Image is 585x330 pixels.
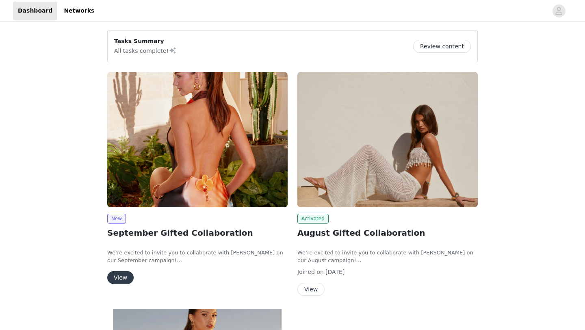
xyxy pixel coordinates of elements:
[297,72,478,207] img: Peppermayo AUS
[297,249,478,265] p: We’re excited to invite you to collaborate with [PERSON_NAME] on our August campaign!
[107,72,288,207] img: Peppermayo AUS
[297,227,478,239] h2: August Gifted Collaboration
[107,214,126,224] span: New
[325,269,344,275] span: [DATE]
[107,275,134,281] a: View
[413,40,471,53] button: Review content
[13,2,57,20] a: Dashboard
[297,283,325,296] button: View
[555,4,563,17] div: avatar
[107,227,288,239] h2: September Gifted Collaboration
[114,46,177,55] p: All tasks complete!
[107,249,288,265] p: We’re excited to invite you to collaborate with [PERSON_NAME] on our September campaign!
[59,2,99,20] a: Networks
[297,214,329,224] span: Activated
[107,271,134,284] button: View
[114,37,177,46] p: Tasks Summary
[297,287,325,293] a: View
[297,269,324,275] span: Joined on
